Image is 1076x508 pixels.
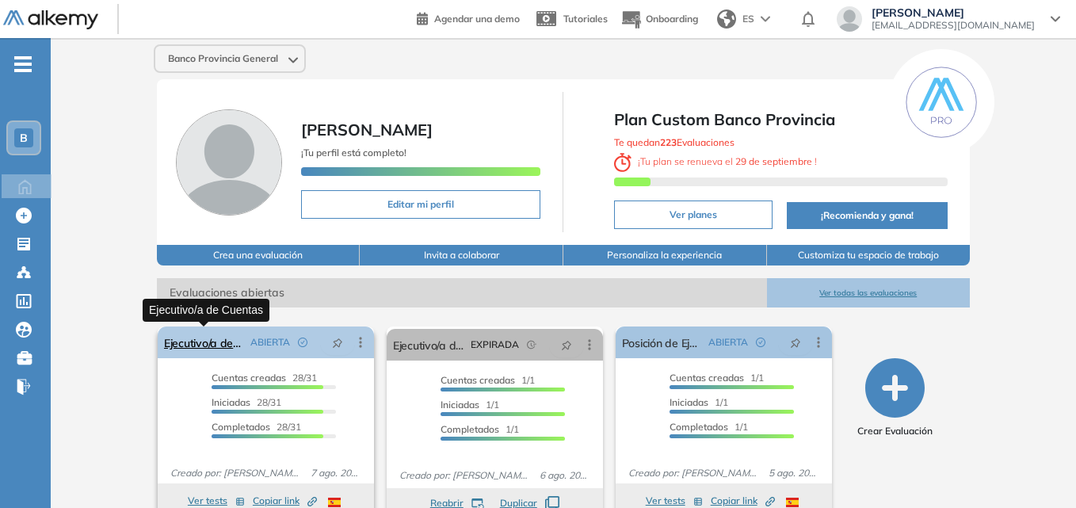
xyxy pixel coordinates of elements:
span: Cuentas creadas [670,372,744,384]
span: 28/31 [212,421,301,433]
span: Creado por: [PERSON_NAME] [164,466,304,480]
span: EXPIRADA [471,338,519,352]
span: Onboarding [646,13,698,25]
span: Banco Provincia General [168,52,278,65]
img: Foto de perfil [176,109,282,216]
span: Plan Custom Banco Provincia [614,108,948,132]
img: ESP [786,498,799,507]
b: 223 [660,136,677,148]
span: field-time [527,340,536,349]
span: Agendar una demo [434,13,520,25]
span: Tutoriales [563,13,608,25]
button: Editar mi perfil [301,190,541,219]
img: clock-svg [614,153,631,172]
img: world [717,10,736,29]
span: 1/1 [670,372,764,384]
span: Cuentas creadas [212,372,286,384]
button: Customiza tu espacio de trabajo [767,245,971,265]
span: 6 ago. 2025 [533,468,597,483]
span: ABIERTA [708,335,748,349]
span: [PERSON_NAME] [301,120,433,139]
span: Completados [212,421,270,433]
span: 5 ago. 2025 [762,466,826,480]
button: pushpin [320,330,355,355]
span: Copiar link [711,494,775,508]
span: Copiar link [253,494,317,508]
span: Iniciadas [670,396,708,408]
iframe: Chat Widget [791,324,1076,508]
img: ESP [328,498,341,507]
span: Completados [441,423,499,435]
span: ES [742,12,754,26]
span: Cuentas creadas [441,374,515,386]
i: - [14,63,32,66]
button: ¡Recomienda y gana! [787,202,948,229]
button: pushpin [778,330,813,355]
span: pushpin [332,336,343,349]
div: Widget de chat [791,324,1076,508]
button: Crea una evaluación [157,245,361,265]
span: [PERSON_NAME] [872,6,1035,19]
span: 28/31 [212,396,281,408]
button: Onboarding [620,2,698,36]
a: Agendar una demo [417,8,520,27]
span: check-circle [298,338,307,347]
span: check-circle [756,338,765,347]
img: arrow [761,16,770,22]
button: Personaliza la experiencia [563,245,767,265]
a: Posición de Ejecutivo/a de Cuentas [622,327,702,358]
a: Ejecutivo/a de Cuentas [393,329,464,361]
img: Logo [3,10,98,30]
span: pushpin [790,336,801,349]
span: Iniciadas [212,396,250,408]
span: 28/31 [212,372,317,384]
span: Completados [670,421,728,433]
span: 1/1 [441,374,535,386]
span: ¡ Tu plan se renueva el ! [614,155,817,167]
span: 1/1 [441,399,499,411]
button: Ver todas las evaluaciones [767,278,971,307]
a: Ejecutivo/a de Cuentas [164,327,244,358]
span: 1/1 [670,396,728,408]
span: ¡Tu perfil está completo! [301,147,406,159]
button: Ver planes [614,201,773,229]
div: Ejecutivo/a de Cuentas [143,299,269,322]
span: Creado por: [PERSON_NAME] [622,466,762,480]
button: Invita a colaborar [360,245,563,265]
button: pushpin [549,332,584,357]
span: 1/1 [441,423,519,435]
b: 29 de septiembre [733,155,815,167]
span: 1/1 [670,421,748,433]
span: [EMAIL_ADDRESS][DOMAIN_NAME] [872,19,1035,32]
span: Iniciadas [441,399,479,411]
span: ABIERTA [250,335,290,349]
span: 7 ago. 2025 [304,466,368,480]
span: Evaluaciones abiertas [157,278,767,307]
span: B [20,132,28,144]
span: pushpin [561,338,572,351]
span: Te quedan Evaluaciones [614,136,735,148]
span: Creado por: [PERSON_NAME] [393,468,533,483]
